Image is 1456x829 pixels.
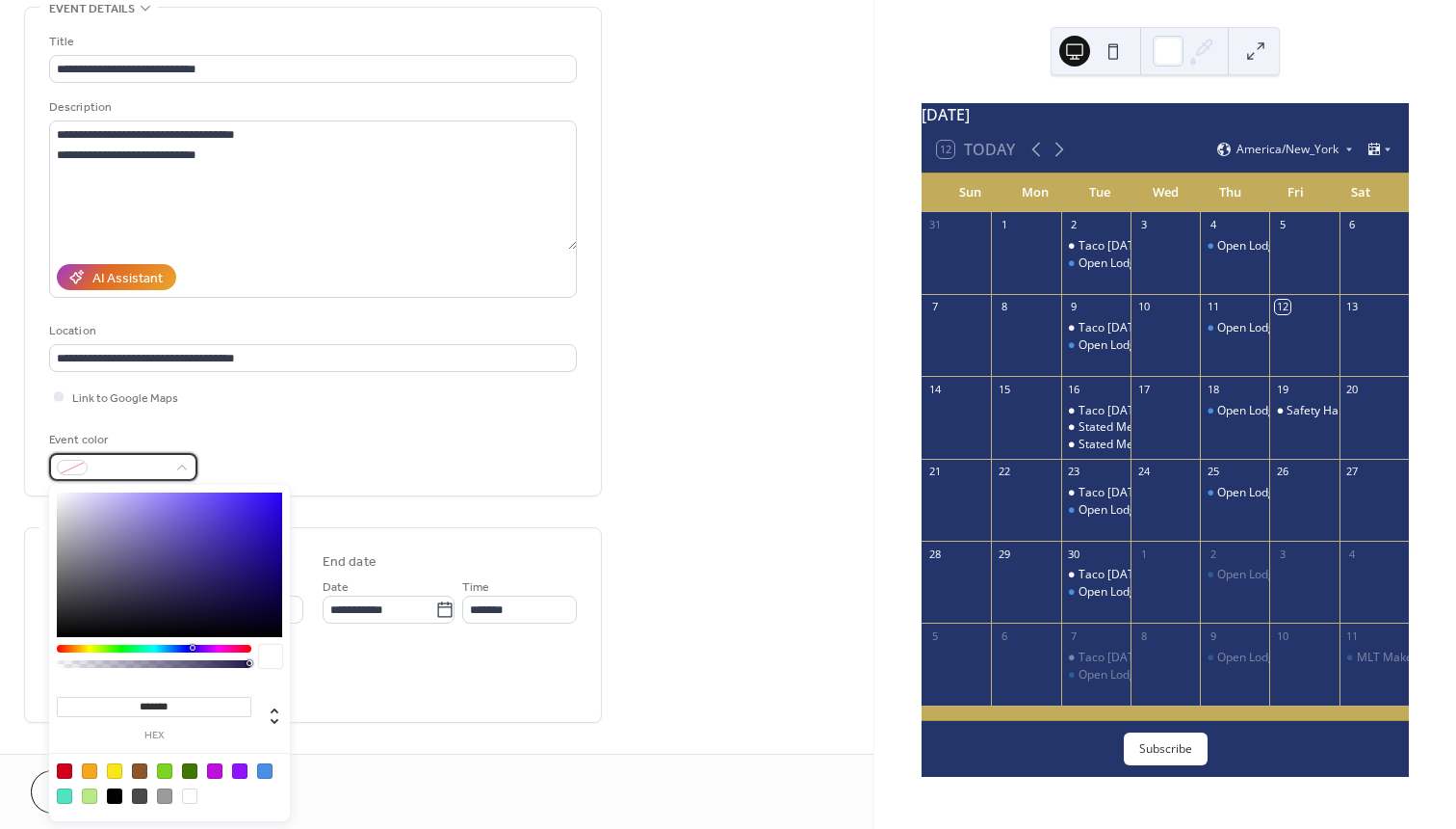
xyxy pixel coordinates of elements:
div: Fri [1263,174,1329,212]
div: Taco [DATE] [1079,650,1145,666]
div: 10 [1275,628,1289,643]
div: Description [49,97,573,118]
div: 17 [1136,382,1151,396]
div: Mon [1002,174,1068,212]
div: 31 [927,218,942,232]
div: Open Lodge/ Catechism Practice [1217,320,1391,336]
button: Subscribe [1124,733,1208,765]
div: #B8E986 [82,789,97,804]
div: Event color [49,430,194,450]
div: 5 [1275,218,1289,232]
div: MLT Make-up Workshop [1339,650,1409,666]
div: 10 [1136,300,1151,314]
div: 23 [1067,465,1081,479]
label: hex [57,731,251,741]
div: 22 [997,465,1011,479]
div: Open Lodge/ Catechism Practice [1079,502,1253,519]
div: #7ED321 [157,763,172,779]
div: AI Assistant [92,269,163,289]
div: 24 [1136,465,1151,479]
div: Open Lodge/ Catechism Practice [1200,485,1269,501]
div: 19 [1275,382,1289,396]
div: 8 [997,300,1011,314]
div: Open Lodge/ Catechism Practice [1217,403,1391,419]
div: 5 [927,628,942,643]
div: 18 [1206,382,1220,396]
div: Open Lodge/ Catechism Practice [1079,255,1253,272]
div: [DATE] [922,103,1409,126]
div: 3 [1275,547,1289,561]
div: #9013FE [232,763,247,779]
div: 25 [1206,465,1220,479]
div: 9 [1067,300,1081,314]
div: #50E3C2 [57,789,72,804]
div: Open Lodge/ Catechism Practice [1079,337,1253,354]
div: Open Lodge/ Catechism Practice [1200,238,1269,254]
span: America/New_York [1236,144,1339,155]
div: #D0021B [57,763,72,779]
div: 20 [1345,382,1360,396]
div: Taco Tuesday [1061,650,1131,666]
div: Open Lodge/ Catechism Practice [1079,584,1253,601]
div: End date [323,552,377,573]
div: Stated Meeting [1061,419,1131,436]
div: Stated Meeting [1061,437,1131,453]
div: 6 [1345,218,1360,232]
div: 27 [1345,465,1360,479]
div: Title [49,32,573,52]
div: Taco [DATE] [1079,485,1145,501]
div: Location [49,321,573,341]
div: 28 [927,547,942,561]
div: 11 [1345,628,1360,643]
a: Cancel [31,770,149,814]
div: 26 [1275,465,1289,479]
div: Open Lodge/ Catechism Practice [1061,502,1131,519]
div: 8 [1136,628,1151,643]
div: Safety Harbor 3rd [DATE] [1287,403,1423,419]
div: Open Lodge/ Catechism Practice [1200,403,1269,419]
div: Open Lodge/ Catechism Practice [1079,667,1253,683]
div: 16 [1067,382,1081,396]
span: Date [323,577,349,598]
div: Open Lodge/ Catechism Practice [1200,650,1269,666]
div: Stated Meeting [1079,419,1160,436]
div: Taco Tuesday [1061,403,1131,419]
div: Open Lodge/ Catechism Practice [1217,567,1391,583]
div: Sat [1328,174,1393,212]
div: Taco Tuesday [1061,320,1131,336]
button: AI Assistant [57,264,176,290]
div: 2 [1206,547,1220,561]
div: 21 [927,465,942,479]
div: Open Lodge/ Catechism Practice [1061,667,1131,683]
div: 3 [1136,218,1151,232]
div: 7 [1067,628,1081,643]
div: Stated Meeting [1079,437,1160,453]
div: 9 [1206,628,1220,643]
div: 6 [997,628,1011,643]
div: 14 [927,382,942,396]
div: Taco [DATE] [1079,403,1145,419]
div: 1 [997,218,1011,232]
div: #8B572A [132,763,147,779]
div: Taco [DATE] [1079,320,1145,336]
div: Sun [937,174,1002,212]
div: 15 [997,382,1011,396]
div: Open Lodge/ Catechism Practice [1061,337,1131,354]
div: 4 [1345,547,1360,561]
div: #000000 [107,789,122,804]
div: #BD10E0 [207,763,222,779]
div: Taco Tuesday [1061,485,1131,501]
div: Taco [DATE] [1079,238,1145,254]
div: 12 [1275,300,1289,314]
div: 11 [1206,300,1220,314]
div: Open Lodge/ Catechism Practice [1217,650,1391,666]
div: Open Lodge/ Catechism Practice [1061,584,1131,601]
div: 4 [1206,218,1220,232]
div: Safety Harbor 3rd Friday [1269,403,1339,419]
div: Open Lodge/ Catechism Practice [1061,255,1131,272]
div: Tue [1068,174,1133,212]
div: 7 [927,300,942,314]
div: Open Lodge/ Catechism Practice [1200,567,1269,583]
span: Link to Google Maps [72,388,178,409]
div: Taco [DATE] [1079,567,1145,583]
